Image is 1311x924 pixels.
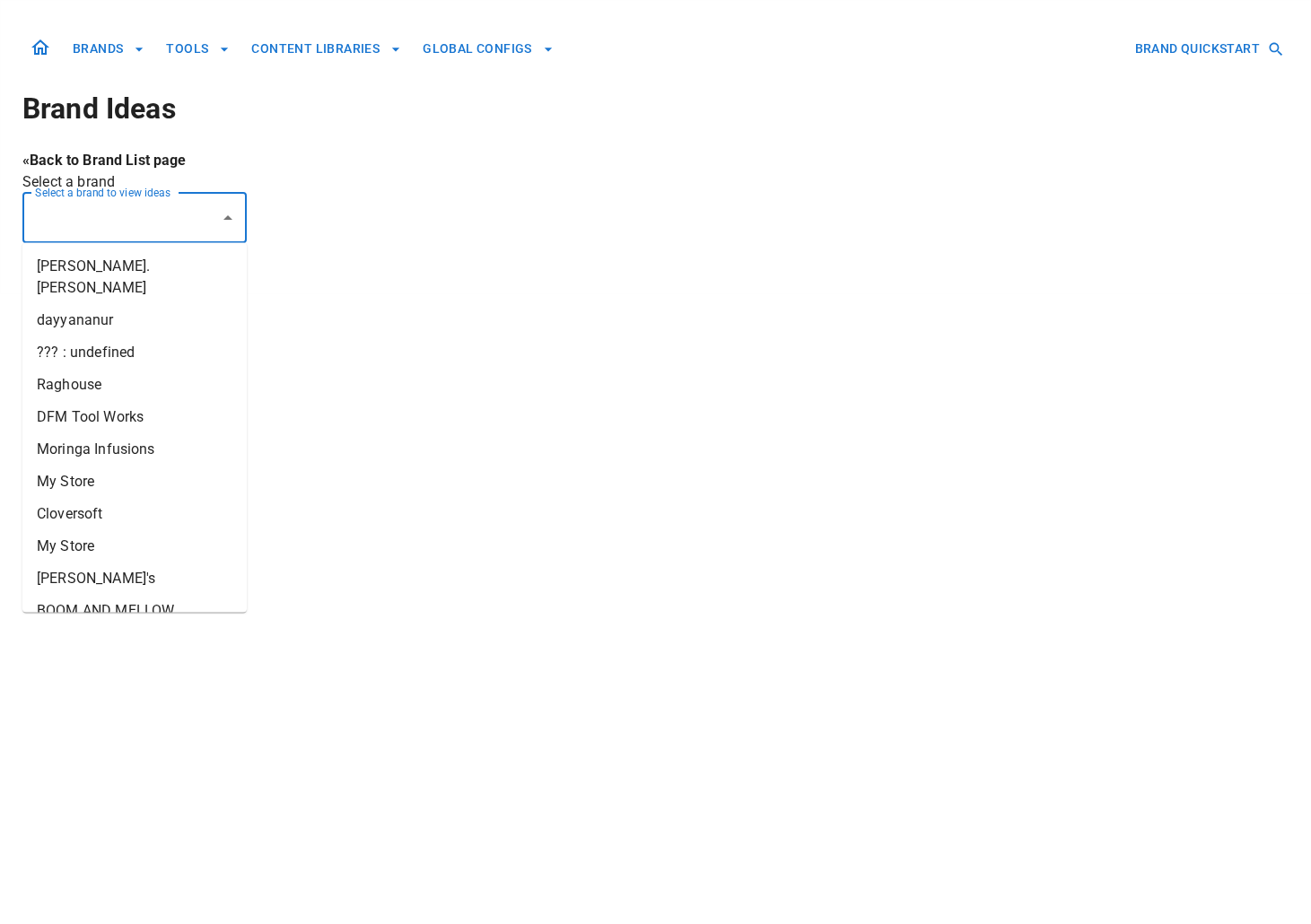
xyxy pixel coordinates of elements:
[215,205,240,231] button: Close
[22,401,247,433] li: DFM Tool Works
[22,562,247,595] li: [PERSON_NAME]'s
[22,498,247,530] li: Cloversoft
[22,304,247,336] li: dayyananur
[159,32,237,65] button: TOOLS
[415,32,561,65] button: GLOBAL CONFIGS
[244,32,408,65] button: CONTENT LIBRARIES
[22,87,1289,130] h1: Brand Ideas
[22,433,247,466] li: Moringa Infusions
[22,530,247,562] li: My Store
[22,336,247,369] li: ??? : undefined
[22,152,187,169] a: «Back to Brand List page
[35,185,170,200] label: Select a brand to view ideas
[22,369,247,401] li: Raghouse
[66,32,152,65] button: BRANDS
[22,466,247,498] li: My Store
[22,250,247,304] li: [PERSON_NAME].[PERSON_NAME]
[22,595,247,627] li: BOOM AND MELLOW
[22,173,115,190] span: Select a brand
[1128,32,1289,65] button: BRAND QUICKSTART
